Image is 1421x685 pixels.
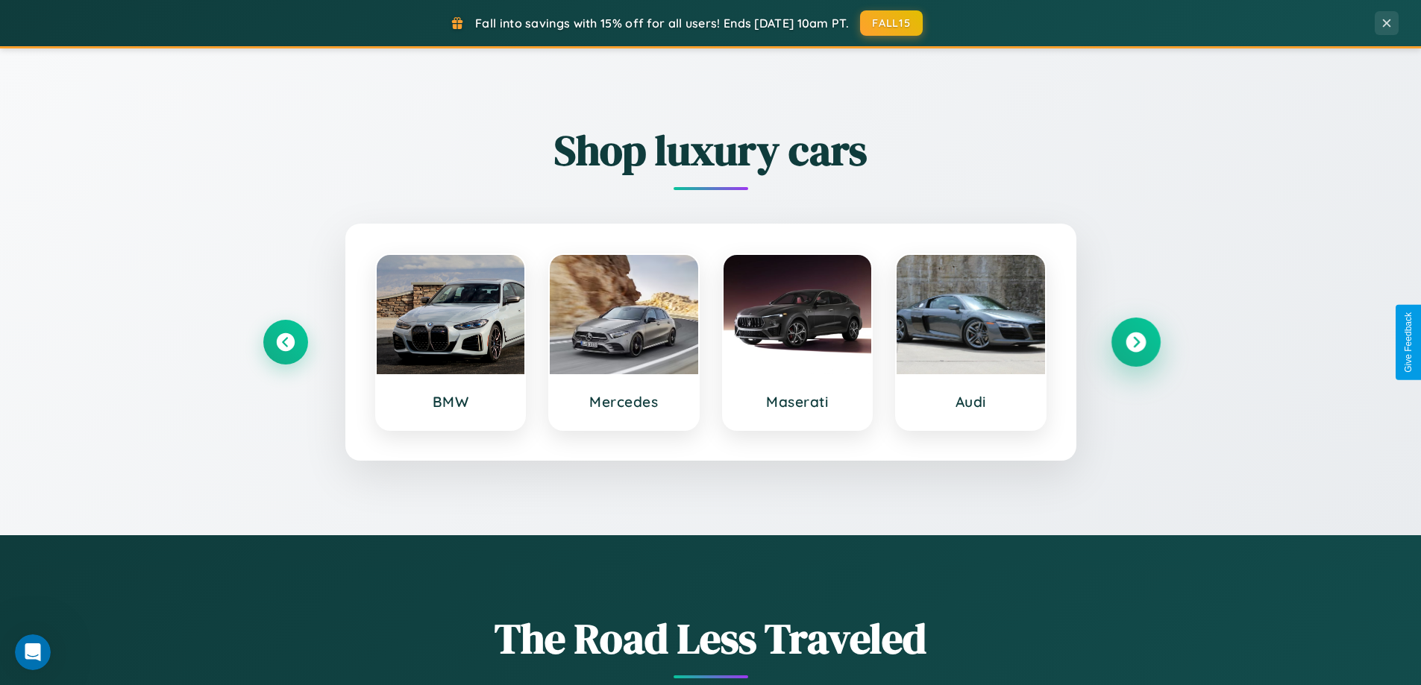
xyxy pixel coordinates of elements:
[1403,312,1414,373] div: Give Feedback
[738,393,857,411] h3: Maserati
[15,634,51,670] iframe: Intercom live chat
[392,393,510,411] h3: BMW
[912,393,1030,411] h3: Audi
[565,393,683,411] h3: Mercedes
[263,121,1158,179] h2: Shop luxury cars
[263,610,1158,667] h1: The Road Less Traveled
[475,16,849,31] span: Fall into savings with 15% off for all users! Ends [DATE] 10am PT.
[860,10,923,36] button: FALL15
